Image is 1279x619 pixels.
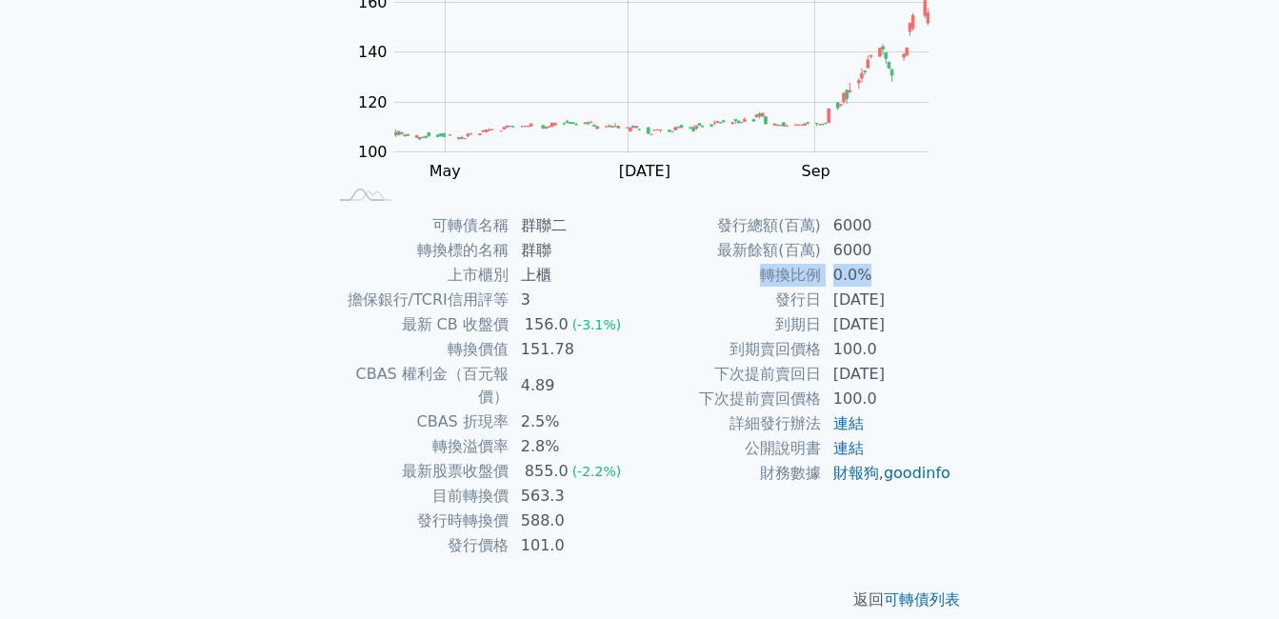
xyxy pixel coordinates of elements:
[328,533,510,558] td: 發行價格
[822,213,952,238] td: 6000
[328,409,510,434] td: CBAS 折現率
[619,162,670,180] tspan: [DATE]
[822,263,952,288] td: 0.0%
[572,464,622,479] span: (-2.2%)
[328,362,510,409] td: CBAS 權利金（百元報價）
[328,238,510,263] td: 轉換標的名稱
[822,238,952,263] td: 6000
[510,533,640,558] td: 101.0
[640,213,822,238] td: 發行總額(百萬)
[640,411,822,436] td: 詳細發行辦法
[640,312,822,337] td: 到期日
[640,288,822,312] td: 發行日
[328,434,510,459] td: 轉換溢價率
[430,162,461,180] tspan: May
[833,414,864,432] a: 連結
[640,436,822,461] td: 公開說明書
[358,143,388,161] tspan: 100
[640,461,822,486] td: 財務數據
[510,263,640,288] td: 上櫃
[1184,528,1279,619] iframe: Chat Widget
[510,509,640,533] td: 588.0
[358,93,388,111] tspan: 120
[884,590,960,609] a: 可轉債列表
[640,387,822,411] td: 下次提前賣回價格
[328,288,510,312] td: 擔保銀行/TCRI信用評等
[328,312,510,337] td: 最新 CB 收盤價
[328,484,510,509] td: 目前轉換價
[833,439,864,457] a: 連結
[510,288,640,312] td: 3
[640,263,822,288] td: 轉換比例
[328,337,510,362] td: 轉換價值
[833,464,879,482] a: 財報狗
[884,464,950,482] a: goodinfo
[1184,528,1279,619] div: 聊天小工具
[822,461,952,486] td: ,
[640,337,822,362] td: 到期賣回價格
[358,43,388,61] tspan: 140
[328,509,510,533] td: 發行時轉換價
[510,213,640,238] td: 群聯二
[822,387,952,411] td: 100.0
[510,362,640,409] td: 4.89
[305,589,975,611] p: 返回
[328,213,510,238] td: 可轉債名稱
[510,238,640,263] td: 群聯
[640,362,822,387] td: 下次提前賣回日
[328,459,510,484] td: 最新股票收盤價
[822,362,952,387] td: [DATE]
[510,409,640,434] td: 2.5%
[521,460,572,483] div: 855.0
[640,238,822,263] td: 最新餘額(百萬)
[572,317,622,332] span: (-3.1%)
[510,434,640,459] td: 2.8%
[802,162,830,180] tspan: Sep
[822,288,952,312] td: [DATE]
[328,263,510,288] td: 上市櫃別
[510,484,640,509] td: 563.3
[822,337,952,362] td: 100.0
[521,313,572,336] div: 156.0
[822,312,952,337] td: [DATE]
[510,337,640,362] td: 151.78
